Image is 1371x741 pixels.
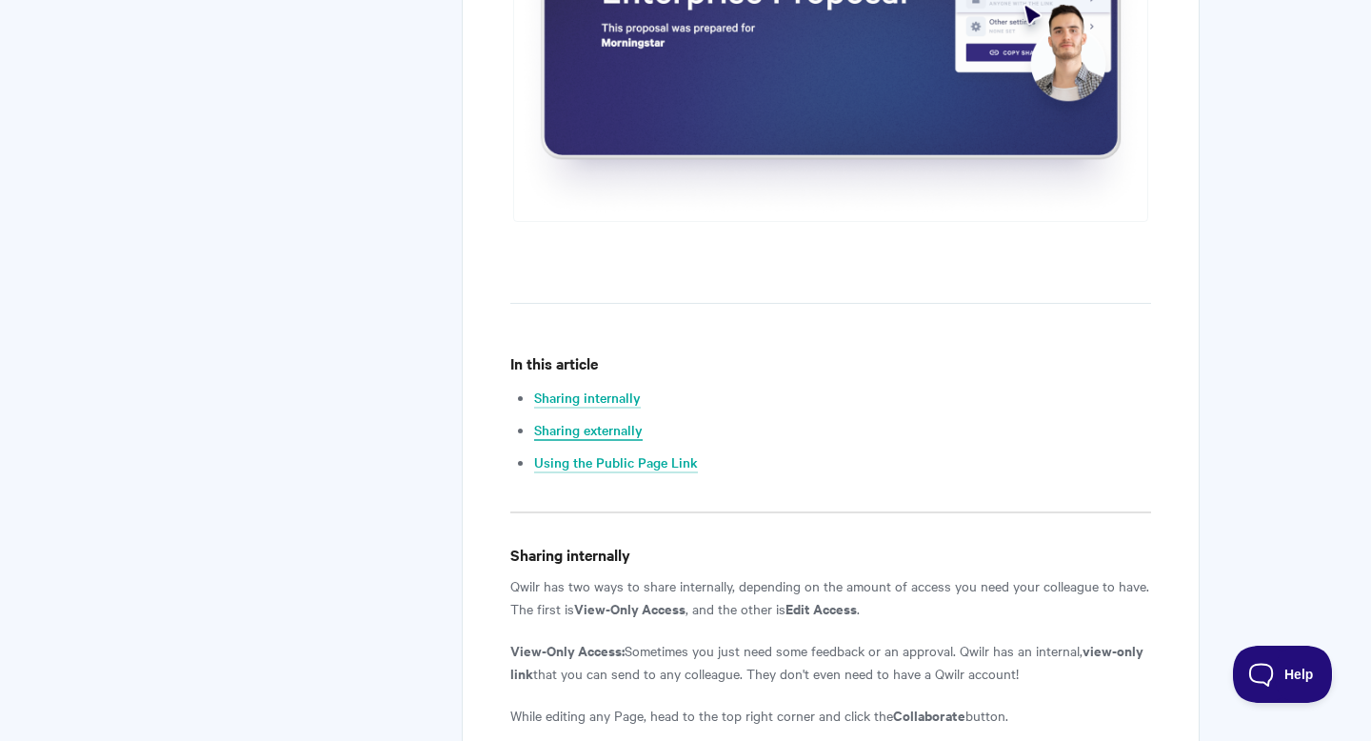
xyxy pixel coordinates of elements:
a: Using the Public Page Link [534,452,698,473]
a: Sharing internally [534,388,641,409]
strong: In this article [510,352,598,373]
p: Qwilr has two ways to share internally, depending on the amount of access you need your colleague... [510,574,1151,620]
strong: Edit Access [785,598,857,618]
strong: View-Only Access: [510,640,625,660]
a: Sharing externally [534,420,643,441]
strong: view-only link [510,640,1143,683]
p: Sometimes you just need some feedback or an approval. Qwilr has an internal, that you can send to... [510,639,1151,685]
strong: Collaborate [893,705,965,725]
iframe: Toggle Customer Support [1233,646,1333,703]
p: While editing any Page, head to the top right corner and click the button. [510,704,1151,727]
h4: Sharing internally [510,543,1151,567]
strong: View-Only Access [574,598,685,618]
